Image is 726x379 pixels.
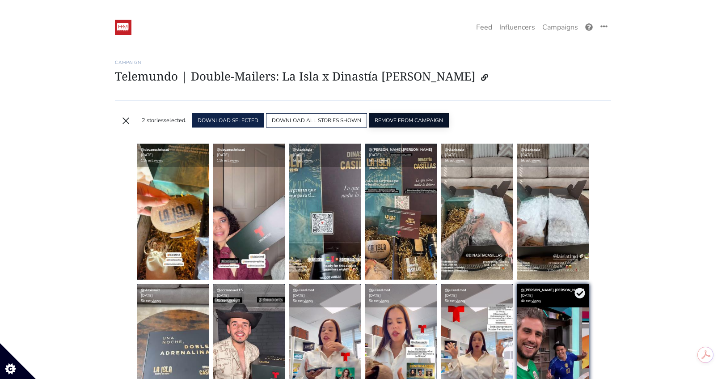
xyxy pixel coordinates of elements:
a: @dayanechrissel [217,147,245,152]
a: views [304,298,313,303]
a: @[PERSON_NAME].[PERSON_NAME] [369,147,432,152]
button: × [118,113,133,128]
div: [DATE] 11k est. [213,144,285,167]
a: @vlexisruiz [445,147,464,152]
a: @eccmanuel15 [217,288,243,293]
a: Influencers [496,18,539,36]
a: @julesalmnt [369,288,390,293]
button: DOWNLOAD SELECTED [192,113,264,128]
img: 19:52:48_1547236368 [115,20,131,35]
div: [DATE] 11k est. [137,144,209,167]
div: [DATE] 5k est. [213,284,285,307]
button: DOWNLOAD ALL STORIES SHOWN [266,113,367,128]
h6: Campaign [115,60,611,65]
a: @[PERSON_NAME].[PERSON_NAME] [521,288,584,293]
div: [DATE] 5k est. [289,284,361,307]
div: [DATE] 5k est. [441,284,513,307]
button: REMOVE FROM CAMPAIGN [369,113,449,128]
a: views [152,298,161,303]
div: [DATE] 5k est. [517,144,589,167]
a: @vlexisruiz [293,147,312,152]
a: views [228,298,237,303]
div: [DATE] 5k est. [365,284,437,307]
h1: Telemundo | Double-Mailers: La Isla x Dinastía [PERSON_NAME] [115,69,611,86]
a: views [532,158,541,163]
a: Campaigns [539,18,582,36]
div: [DATE] 5k est. [137,284,209,307]
a: views [456,158,465,163]
a: @dayanechrissel [141,147,169,152]
a: views [532,298,541,303]
a: @julesalmnt [445,288,466,293]
div: [DATE] 4k est. [517,284,589,307]
a: views [230,158,239,163]
div: [DATE] 5k est. [441,144,513,167]
span: stories [147,116,164,124]
a: views [304,158,313,163]
div: [DATE] 5k est. [289,144,361,167]
div: selected. [142,116,186,125]
a: views [380,158,389,163]
a: @vlexisruiz [521,147,540,152]
a: @julesalmnt [293,288,314,293]
a: Feed [473,18,496,36]
a: views [380,298,389,303]
span: 2 [142,116,145,124]
div: [DATE] 5k est. [365,144,437,167]
a: views [154,158,163,163]
a: views [456,298,465,303]
a: @vlexisruiz [141,288,160,293]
